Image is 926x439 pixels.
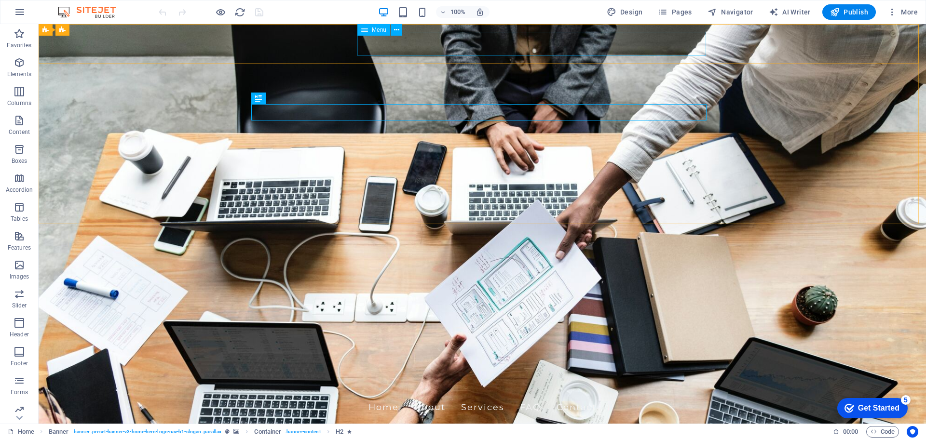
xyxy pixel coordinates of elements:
i: This element contains a background [233,429,239,434]
span: More [887,7,918,17]
nav: breadcrumb [49,426,352,438]
p: Boxes [12,157,27,165]
span: Navigator [708,7,753,17]
div: 5 [71,2,81,12]
button: Pages [654,4,695,20]
p: Favorites [7,41,31,49]
i: This element is a customizable preset [225,429,230,434]
button: More [884,4,922,20]
button: 100% [436,6,470,18]
button: Design [603,4,647,20]
p: Forms [11,388,28,396]
p: Tables [11,215,28,223]
p: Columns [7,99,31,107]
span: Pages [658,7,692,17]
p: Footer [11,359,28,367]
h6: Session time [833,426,858,438]
span: Publish [830,7,868,17]
i: On resize automatically adjust zoom level to fit chosen device. [476,8,484,16]
p: Images [10,273,29,280]
span: Click to select. Double-click to edit [254,426,281,438]
div: Get Started [28,11,70,19]
span: : [850,428,851,435]
button: Code [866,426,899,438]
button: Usercentrics [907,426,918,438]
span: Menu [372,27,386,33]
div: Design (Ctrl+Alt+Y) [603,4,647,20]
button: Navigator [704,4,757,20]
button: AI Writer [765,4,815,20]
div: Get Started 5 items remaining, 0% complete [8,5,78,25]
span: . banner-content [285,426,320,438]
span: 00 00 [843,426,858,438]
p: Header [10,331,29,338]
img: Editor Logo [55,6,128,18]
a: Click to cancel selection. Double-click to open Pages [8,426,34,438]
span: Code [871,426,895,438]
i: Element contains an animation [347,429,352,434]
span: AI Writer [769,7,811,17]
p: Features [8,244,31,252]
p: Slider [12,302,27,309]
span: Click to select. Double-click to edit [336,426,343,438]
i: Reload page [234,7,245,18]
span: Design [607,7,643,17]
button: Click here to leave preview mode and continue editing [215,6,226,18]
span: . banner .preset-banner-v3-home-hero-logo-nav-h1-slogan .parallax [72,426,221,438]
span: Click to select. Double-click to edit [49,426,69,438]
button: reload [234,6,245,18]
p: Accordion [6,186,33,194]
button: Publish [822,4,876,20]
p: Content [9,128,30,136]
p: Elements [7,70,32,78]
h6: 100% [450,6,466,18]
